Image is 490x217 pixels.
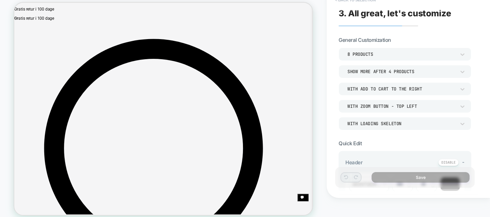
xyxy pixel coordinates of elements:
div: With add to cart to the right [347,86,456,92]
div: 8 Products [347,51,456,57]
button: Save [372,172,470,183]
div: WITH LOADING SKELETON [347,121,456,127]
span: 3. All great, let's customize [339,8,451,18]
span: - [462,159,464,165]
span: Quick Edit [339,140,362,147]
span: General Customization [339,37,391,43]
div: With Zoom Button - Top Left [347,103,456,109]
div: Show more after 4 Products [347,69,456,74]
span: Header [345,159,362,166]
